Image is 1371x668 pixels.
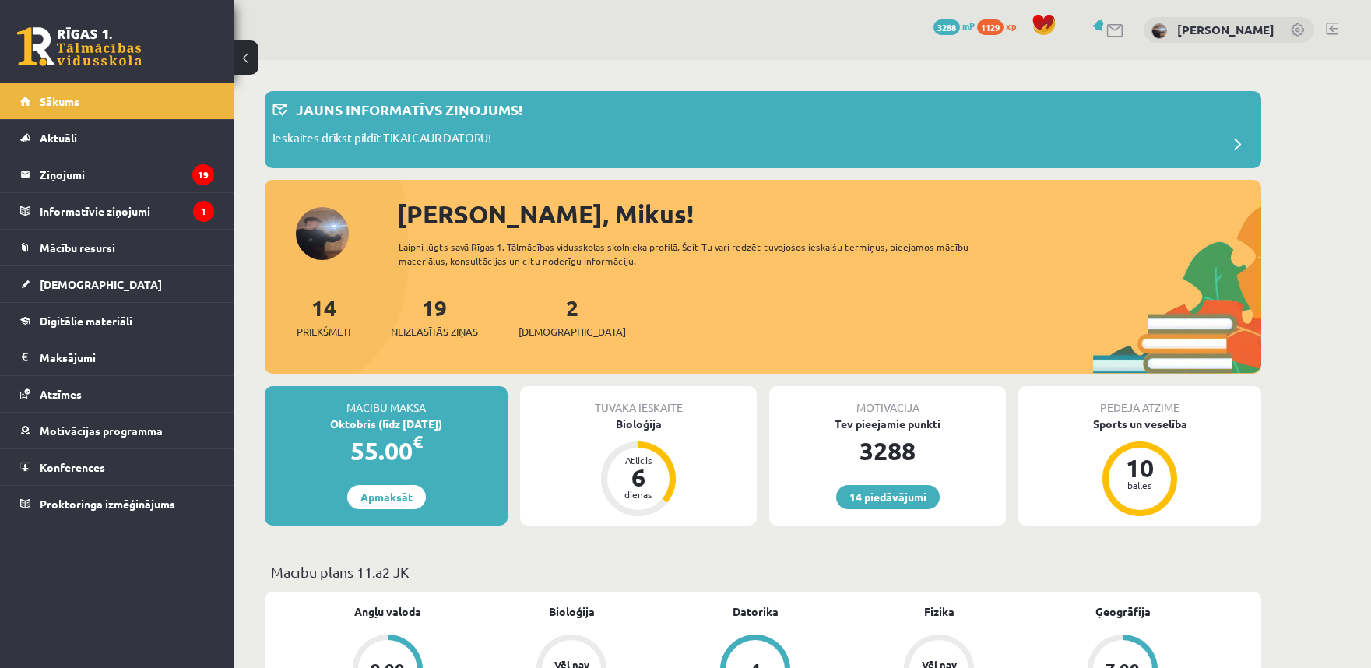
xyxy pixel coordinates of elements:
a: Jauns informatīvs ziņojums! Ieskaites drīkst pildīt TIKAI CAUR DATORU! [272,99,1253,160]
a: 1129 xp [977,19,1024,32]
a: Ģeogrāfija [1095,603,1151,620]
span: Neizlasītās ziņas [391,324,478,339]
a: Apmaksāt [347,485,426,509]
span: Digitālie materiāli [40,314,132,328]
div: 6 [615,465,662,490]
a: Konferences [20,449,214,485]
p: Jauns informatīvs ziņojums! [296,99,522,120]
div: Sports un veselība [1018,416,1261,432]
div: 55.00 [265,432,508,469]
span: Motivācijas programma [40,424,163,438]
p: Mācību plāns 11.a2 JK [271,561,1255,582]
a: 19Neizlasītās ziņas [391,294,478,339]
span: Sākums [40,94,79,108]
a: Datorika [733,603,779,620]
div: Tev pieejamie punkti [769,416,1006,432]
a: [DEMOGRAPHIC_DATA] [20,266,214,302]
div: 10 [1116,455,1163,480]
span: xp [1006,19,1016,32]
span: 1129 [977,19,1004,35]
span: Mācību resursi [40,241,115,255]
div: Motivācija [769,386,1006,416]
p: Ieskaites drīkst pildīt TIKAI CAUR DATORU! [272,129,491,151]
div: Mācību maksa [265,386,508,416]
div: 3288 [769,432,1006,469]
span: Atzīmes [40,387,82,401]
div: Laipni lūgts savā Rīgas 1. Tālmācības vidusskolas skolnieka profilā. Šeit Tu vari redzēt tuvojošo... [399,240,997,268]
span: Aktuāli [40,131,77,145]
i: 1 [193,201,214,222]
span: Konferences [40,460,105,474]
div: [PERSON_NAME], Mikus! [397,195,1261,233]
a: 14Priekšmeti [297,294,350,339]
a: 3288 mP [933,19,975,32]
div: Bioloģija [520,416,757,432]
legend: Ziņojumi [40,156,214,192]
a: Bioloģija Atlicis 6 dienas [520,416,757,519]
a: Ziņojumi19 [20,156,214,192]
div: Pēdējā atzīme [1018,386,1261,416]
a: Informatīvie ziņojumi1 [20,193,214,229]
a: Proktoringa izmēģinājums [20,486,214,522]
div: balles [1116,480,1163,490]
img: Mikus Pavlauskis [1151,23,1167,39]
div: dienas [615,490,662,499]
a: 2[DEMOGRAPHIC_DATA] [519,294,626,339]
legend: Maksājumi [40,339,214,375]
span: 3288 [933,19,960,35]
span: mP [962,19,975,32]
a: Sākums [20,83,214,119]
div: Tuvākā ieskaite [520,386,757,416]
a: Fizika [924,603,954,620]
a: Mācību resursi [20,230,214,265]
a: 14 piedāvājumi [836,485,940,509]
a: Digitālie materiāli [20,303,214,339]
span: [DEMOGRAPHIC_DATA] [519,324,626,339]
a: Sports un veselība 10 balles [1018,416,1261,519]
a: Bioloģija [549,603,595,620]
a: Aktuāli [20,120,214,156]
span: Proktoringa izmēģinājums [40,497,175,511]
a: [PERSON_NAME] [1177,22,1274,37]
span: [DEMOGRAPHIC_DATA] [40,277,162,291]
span: € [413,431,423,453]
a: Motivācijas programma [20,413,214,448]
a: Maksājumi [20,339,214,375]
i: 19 [192,164,214,185]
a: Rīgas 1. Tālmācības vidusskola [17,27,142,66]
legend: Informatīvie ziņojumi [40,193,214,229]
a: Angļu valoda [354,603,421,620]
span: Priekšmeti [297,324,350,339]
a: Atzīmes [20,376,214,412]
div: Atlicis [615,455,662,465]
div: Oktobris (līdz [DATE]) [265,416,508,432]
